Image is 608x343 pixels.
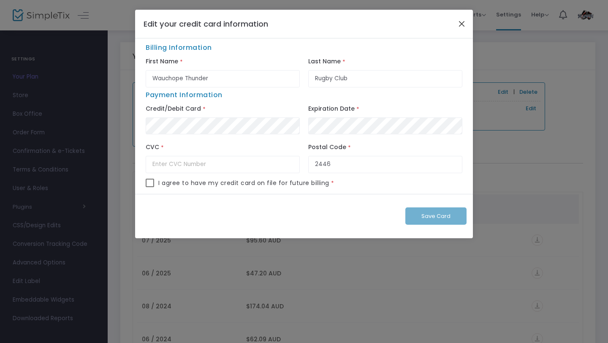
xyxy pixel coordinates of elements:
h4: Edit your credit card information [144,18,268,30]
input: First Name [146,70,300,87]
span: Payment Information [146,90,223,100]
input: Enter CVC Number [146,156,300,173]
iframe: reCAPTCHA [145,200,273,233]
label: First Name [146,56,178,68]
label: Expiration Date [308,103,355,115]
label: CVC [146,142,159,153]
input: Enter Postal Code [308,156,462,173]
input: Last Name [308,70,462,87]
label: Last Name [308,56,341,68]
button: Close [456,18,467,29]
label: Postal Code [308,142,346,153]
label: Credit/Debit Card [146,103,201,115]
span: I agree to have my credit card on file for future billing [158,179,329,188]
span: Billing Information [141,43,467,56]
